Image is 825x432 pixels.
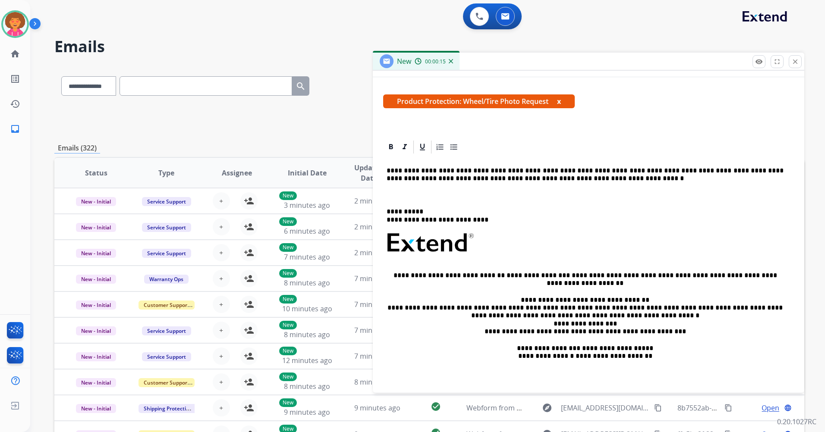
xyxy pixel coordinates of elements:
p: New [279,347,297,355]
mat-icon: person_add [244,247,254,258]
mat-icon: remove_red_eye [755,58,763,66]
span: Assignee [222,168,252,178]
p: New [279,321,297,329]
span: [EMAIL_ADDRESS][DOMAIN_NAME] [561,403,649,413]
span: Initial Date [288,168,327,178]
div: Bold [384,141,397,153]
button: + [213,218,230,235]
mat-icon: person_add [244,196,254,206]
button: + [213,192,230,210]
span: New - Initial [76,326,116,335]
span: 7 minutes ago [354,326,400,335]
mat-icon: person_add [244,222,254,232]
span: New - Initial [76,378,116,387]
span: Updated Date [350,163,388,183]
span: 7 minutes ago [354,274,400,283]
span: 8 minutes ago [284,278,330,288]
span: + [219,196,223,206]
span: + [219,299,223,310]
mat-icon: person_add [244,325,254,335]
span: 7 minutes ago [284,252,330,262]
span: 2 minutes ago [354,248,400,257]
span: 8 minutes ago [354,377,400,387]
span: + [219,273,223,284]
mat-icon: person_add [244,299,254,310]
button: + [213,244,230,261]
span: 2 minutes ago [354,196,400,206]
div: Bullet List [447,141,460,153]
span: 7 minutes ago [354,351,400,361]
span: Status [85,168,107,178]
mat-icon: content_copy [724,404,732,412]
span: Service Support [142,197,191,206]
mat-icon: person_add [244,377,254,387]
mat-icon: person_add [244,403,254,413]
mat-icon: explore [542,403,552,413]
span: 6 minutes ago [284,226,330,236]
button: x [557,96,561,106]
mat-icon: home [10,49,20,59]
mat-icon: list_alt [10,74,20,84]
mat-icon: language [784,404,792,412]
span: 12 minutes ago [282,356,332,365]
span: New - Initial [76,404,116,413]
span: New [397,56,411,66]
span: Type [158,168,174,178]
span: Shipping Protection [139,404,198,413]
h2: Emails [54,38,804,55]
mat-icon: history [10,99,20,109]
mat-icon: search [296,81,306,91]
mat-icon: close [791,58,799,66]
span: 2 minutes ago [354,222,400,232]
span: + [219,377,223,387]
mat-icon: check_circle [431,401,441,412]
mat-icon: inbox [10,124,20,134]
span: New - Initial [76,223,116,232]
span: 8 minutes ago [284,330,330,339]
span: 10 minutes ago [282,304,332,313]
p: 0.20.1027RC [777,416,816,427]
button: + [213,347,230,365]
span: + [219,403,223,413]
span: Service Support [142,352,191,361]
span: + [219,325,223,335]
span: New - Initial [76,301,116,310]
div: Italic [398,141,411,153]
p: New [279,217,297,226]
p: New [279,243,297,252]
span: Webform from [EMAIL_ADDRESS][DOMAIN_NAME] on [DATE] [466,403,662,413]
span: Service Support [142,249,191,258]
span: New - Initial [76,275,116,284]
mat-icon: content_copy [654,404,662,412]
p: New [279,191,297,200]
span: 8b7552ab-3296-4544-b877-b95d87657d2a [677,403,813,413]
span: New - Initial [76,197,116,206]
span: + [219,222,223,232]
mat-icon: person_add [244,273,254,284]
button: + [213,373,230,391]
span: New - Initial [76,249,116,258]
span: 00:00:15 [425,58,446,65]
span: 7 minutes ago [354,300,400,309]
span: Product Protection: Wheel/Tire Photo Request [383,94,575,108]
span: 3 minutes ago [284,200,330,210]
p: Emails (322) [54,143,100,153]
div: Underline [416,141,429,153]
p: New [279,269,297,278]
mat-icon: fullscreen [773,58,781,66]
span: + [219,351,223,361]
span: 8 minutes ago [284,382,330,391]
span: 9 minutes ago [284,407,330,417]
mat-icon: person_add [244,351,254,361]
span: Service Support [142,223,191,232]
span: Warranty Ops [144,275,189,284]
span: Customer Support [139,378,195,387]
span: Customer Support [139,301,195,310]
span: Service Support [142,326,191,335]
p: New [279,373,297,381]
div: Ordered List [434,141,447,153]
button: + [213,270,230,287]
span: New - Initial [76,352,116,361]
p: New [279,295,297,304]
span: Open [762,403,779,413]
